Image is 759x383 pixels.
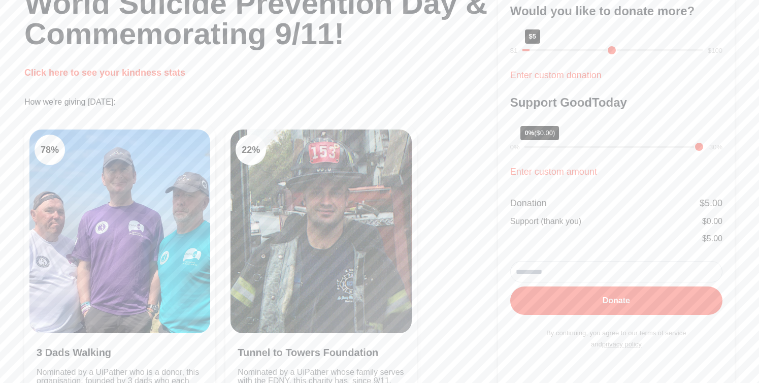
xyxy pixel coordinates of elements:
button: Donate [510,286,722,315]
p: By continuing, you agree to our terms of service and [510,328,722,350]
h3: 3 Dads Walking [37,345,203,360]
h3: Would you like to donate more? [510,3,722,19]
div: Support (thank you) [510,215,582,228]
div: 0% [520,126,559,140]
a: Click here to see your kindness stats [24,68,185,78]
a: privacy policy [602,340,642,348]
div: $ [702,233,722,245]
div: $5 [525,29,540,44]
img: Clean Air Task Force [29,130,210,333]
span: 0.00 [707,217,722,226]
img: Clean Cooking Alliance [230,130,411,333]
div: $ [702,215,722,228]
div: $ [700,196,722,210]
a: Enter custom amount [510,167,597,177]
div: 78 % [35,135,65,165]
div: 30% [709,142,722,152]
h3: Support GoodToday [510,94,722,111]
div: 0% [510,142,520,152]
div: Donation [510,196,547,210]
span: 5.00 [705,198,722,208]
div: $1 [510,46,517,56]
div: 22 % [236,135,266,165]
a: Enter custom donation [510,70,602,80]
p: How we're giving [DATE]: [24,96,498,108]
h3: Tunnel to Towers Foundation [238,345,404,360]
span: ($0.00) [534,129,555,137]
span: 5.00 [707,234,722,243]
div: $100 [708,46,722,56]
